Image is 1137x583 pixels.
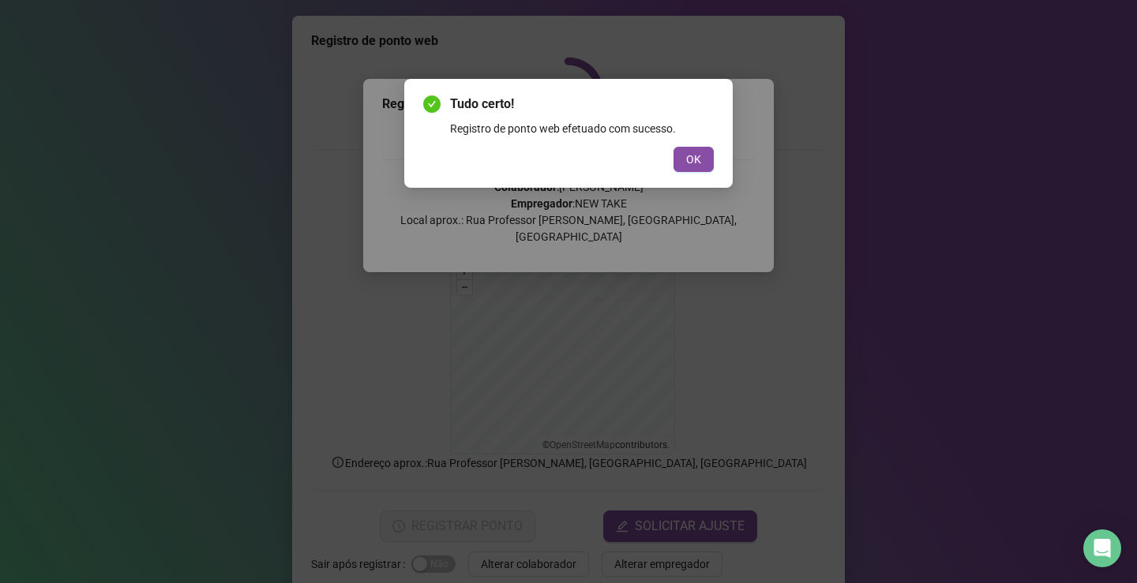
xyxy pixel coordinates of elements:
span: Tudo certo! [450,95,714,114]
span: check-circle [423,95,441,113]
button: OK [674,147,714,172]
div: Registro de ponto web efetuado com sucesso. [450,120,714,137]
span: OK [686,151,701,168]
div: Open Intercom Messenger [1083,529,1121,567]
